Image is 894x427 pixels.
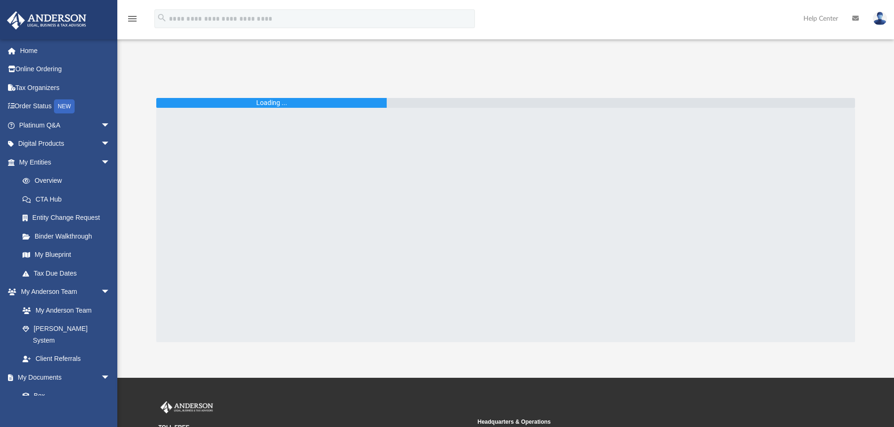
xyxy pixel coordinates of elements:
[7,78,124,97] a: Tax Organizers
[4,11,89,30] img: Anderson Advisors Platinum Portal
[7,135,124,153] a: Digital Productsarrow_drop_down
[101,135,120,154] span: arrow_drop_down
[13,227,124,246] a: Binder Walkthrough
[127,18,138,24] a: menu
[13,387,115,405] a: Box
[7,60,124,79] a: Online Ordering
[256,98,287,108] div: Loading ...
[101,368,120,387] span: arrow_drop_down
[101,283,120,302] span: arrow_drop_down
[13,320,120,350] a: [PERSON_NAME] System
[7,116,124,135] a: Platinum Q&Aarrow_drop_down
[13,209,124,227] a: Entity Change Request
[7,283,120,301] a: My Anderson Teamarrow_drop_down
[101,153,120,172] span: arrow_drop_down
[478,418,790,426] small: Headquarters & Operations
[13,246,120,264] a: My Blueprint
[13,190,124,209] a: CTA Hub
[101,116,120,135] span: arrow_drop_down
[159,401,215,413] img: Anderson Advisors Platinum Portal
[7,368,120,387] a: My Documentsarrow_drop_down
[873,12,887,25] img: User Pic
[7,153,124,172] a: My Entitiesarrow_drop_down
[13,350,120,368] a: Client Referrals
[157,13,167,23] i: search
[13,172,124,190] a: Overview
[127,13,138,24] i: menu
[54,99,75,113] div: NEW
[7,97,124,116] a: Order StatusNEW
[13,264,124,283] a: Tax Due Dates
[7,41,124,60] a: Home
[13,301,115,320] a: My Anderson Team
